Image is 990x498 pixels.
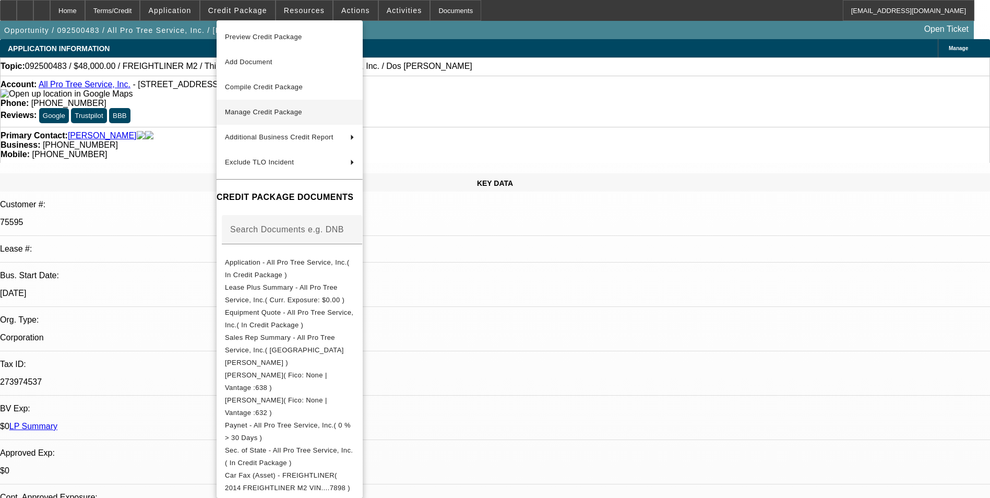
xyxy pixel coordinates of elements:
span: [PERSON_NAME]( Fico: None | Vantage :638 ) [225,371,327,392]
span: [PERSON_NAME]( Fico: None | Vantage :632 ) [225,396,327,417]
button: Transunion - Santos, Lucas( Fico: None | Vantage :638 ) [217,369,363,394]
span: Preview Credit Package [225,33,302,41]
button: Application - All Pro Tree Service, Inc.( In Credit Package ) [217,256,363,281]
span: Lease Plus Summary - All Pro Tree Service, Inc.( Curr. Exposure: $0.00 ) [225,283,344,304]
span: Manage Credit Package [225,108,302,116]
span: Additional Business Credit Report [225,133,333,141]
span: Car Fax (Asset) - FREIGHTLINER( 2014 FREIGHTLINER M2 VIN....7898 ) [225,471,350,492]
button: Lease Plus Summary - All Pro Tree Service, Inc.( Curr. Exposure: $0.00 ) [217,281,363,306]
h4: CREDIT PACKAGE DOCUMENTS [217,191,363,204]
button: Sales Rep Summary - All Pro Tree Service, Inc.( Mansfield, Jeff ) [217,331,363,369]
span: Sec. of State - All Pro Tree Service, Inc.( In Credit Package ) [225,446,353,467]
mat-label: Search Documents e.g. DNB [230,225,344,234]
button: Car Fax (Asset) - FREIGHTLINER( 2014 FREIGHTLINER M2 VIN....7898 ) [217,469,363,494]
button: Paynet - All Pro Tree Service, Inc.( 0 % > 30 Days ) [217,419,363,444]
span: Sales Rep Summary - All Pro Tree Service, Inc.( [GEOGRAPHIC_DATA][PERSON_NAME] ) [225,334,344,366]
button: Sec. of State - All Pro Tree Service, Inc.( In Credit Package ) [217,444,363,469]
span: Equipment Quote - All Pro Tree Service, Inc.( In Credit Package ) [225,309,353,329]
button: Equipment Quote - All Pro Tree Service, Inc.( In Credit Package ) [217,306,363,331]
span: Application - All Pro Tree Service, Inc.( In Credit Package ) [225,258,349,279]
button: Transunion - Santos, Wesley( Fico: None | Vantage :632 ) [217,394,363,419]
span: Compile Credit Package [225,83,303,91]
span: Exclude TLO Incident [225,158,294,166]
span: Paynet - All Pro Tree Service, Inc.( 0 % > 30 Days ) [225,421,351,442]
span: Add Document [225,58,272,66]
